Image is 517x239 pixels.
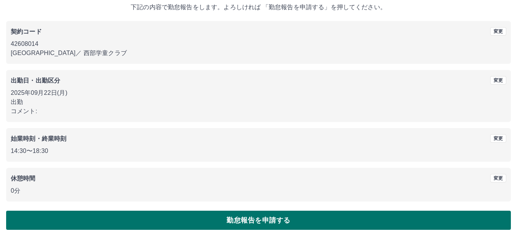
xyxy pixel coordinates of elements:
p: コメント: [11,107,506,116]
button: 変更 [490,27,506,36]
p: 0分 [11,186,506,195]
p: [GEOGRAPHIC_DATA] ／ 西部学童クラブ [11,49,506,58]
p: 出勤 [11,98,506,107]
b: 休憩時間 [11,175,36,182]
p: 下記の内容で勤怠報告をします。よろしければ 「勤怠報告を申請する」を押してください。 [6,3,511,12]
p: 2025年09月22日(月) [11,88,506,98]
b: 契約コード [11,28,42,35]
button: 勤怠報告を申請する [6,211,511,230]
b: 出勤日・出勤区分 [11,77,60,84]
p: 42608014 [11,39,506,49]
button: 変更 [490,134,506,143]
p: 14:30 〜 18:30 [11,146,506,156]
button: 変更 [490,174,506,182]
b: 始業時刻・終業時刻 [11,135,66,142]
button: 変更 [490,76,506,85]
